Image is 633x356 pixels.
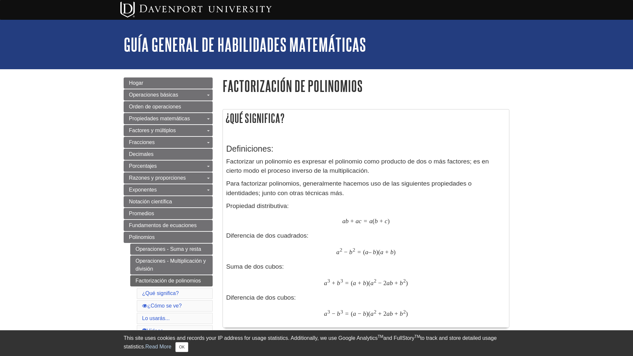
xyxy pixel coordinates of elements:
span: Exponentes [129,187,157,193]
span: 2 [374,309,377,315]
span: = [364,217,367,225]
p: Diferencia de dos cuadrados: Suma de dos cubos: Diferencia de dos cubos: [226,217,506,318]
span: b [390,279,393,287]
a: Razones y proporciones [124,172,213,184]
h2: ¿Qué significa? [223,109,509,127]
span: b [346,217,349,225]
span: Fundamentos de ecuaciones [129,222,196,228]
span: 3 [341,309,343,315]
span: − [378,279,382,287]
span: ) [394,248,396,256]
a: Operaciones básicas [124,89,213,101]
p: Propiedad distributiva: [226,201,506,211]
a: Vídeos [142,328,163,334]
span: + [358,279,361,287]
span: a [380,248,383,256]
span: 3 [327,278,330,284]
span: b [400,279,403,287]
span: a [324,279,327,287]
span: ) [406,279,408,287]
a: Guía general de habilidades matemáticas [124,34,366,55]
p: Para factorizar polinomios, generalmente hacemos uso de las siguientes propiedades o identidades;... [226,179,506,198]
span: Polinomios [129,234,155,240]
a: Hogar [124,77,213,89]
span: Factores y múltiplos [129,128,176,133]
a: Orden de operaciones [124,101,213,112]
a: Exponentes [124,184,213,195]
a: Fundamentos de ecuaciones [124,220,213,231]
span: b [337,279,340,287]
span: – [368,248,372,256]
span: 2 [383,279,387,287]
span: = [345,310,349,317]
a: Notación científica [124,196,213,207]
span: ( [378,248,380,256]
span: 2 [340,247,343,253]
span: + [332,279,335,287]
span: 2 [403,278,406,284]
img: Davenport University [120,2,272,17]
a: Read More [145,344,171,349]
span: Decimales [129,151,154,157]
span: 3 [341,278,343,284]
span: ( [351,310,353,317]
span: ( [351,279,353,287]
span: b [363,279,366,287]
span: = [357,248,361,256]
button: Close [175,342,188,352]
div: This site uses cookies and records your IP address for usage statistics. Additionally, we use Goo... [124,334,509,352]
span: − [344,248,347,256]
a: Operaciones - Suma y resta [130,244,213,255]
a: Lo usarás... [142,315,170,321]
span: ( [373,217,375,225]
span: b [337,310,340,317]
a: Promedios [124,208,213,219]
span: Razones y proporciones [129,175,186,181]
span: ) [376,248,378,256]
span: ) [387,217,389,225]
span: Operaciones básicas [129,92,178,98]
span: ( [368,310,370,317]
span: a [336,248,340,256]
span: Propiedades matemáticas [129,116,190,121]
span: b [390,248,394,256]
span: Fracciones [129,139,155,145]
span: a [342,217,346,225]
span: c [359,217,362,225]
span: b [390,310,393,317]
a: Factorización de polinomios [130,275,213,286]
span: + [395,310,398,317]
span: a [370,279,374,287]
span: Promedios [129,211,154,216]
span: Notación científica [129,199,172,204]
span: b [363,310,366,317]
span: 2 [374,278,377,284]
span: a [370,310,374,317]
span: ) [366,310,368,317]
span: + [378,310,382,317]
a: ¿Cómo se ve? [142,303,182,309]
span: ) [406,310,408,317]
span: 2 [353,247,355,253]
span: 3 [327,309,330,315]
span: − [358,310,361,317]
a: ¿Qué significa? [142,290,179,296]
span: c [385,217,388,225]
span: a [369,217,373,225]
span: 2 [403,309,406,315]
a: Porcentajes [124,161,213,172]
span: + [385,248,389,256]
span: = [345,279,349,287]
span: − [332,310,335,317]
a: Factores y múltiplos [124,125,213,136]
span: + [350,217,354,225]
span: Orden de operaciones [129,104,181,109]
h1: Factorización de polinomios [223,77,509,94]
span: a [386,279,390,287]
sup: TM [414,334,420,339]
a: Operaciones - Multiplicación y división [130,255,213,275]
span: Hogar [129,80,143,86]
span: + [379,217,383,225]
span: a [324,310,327,317]
span: b [400,310,403,317]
